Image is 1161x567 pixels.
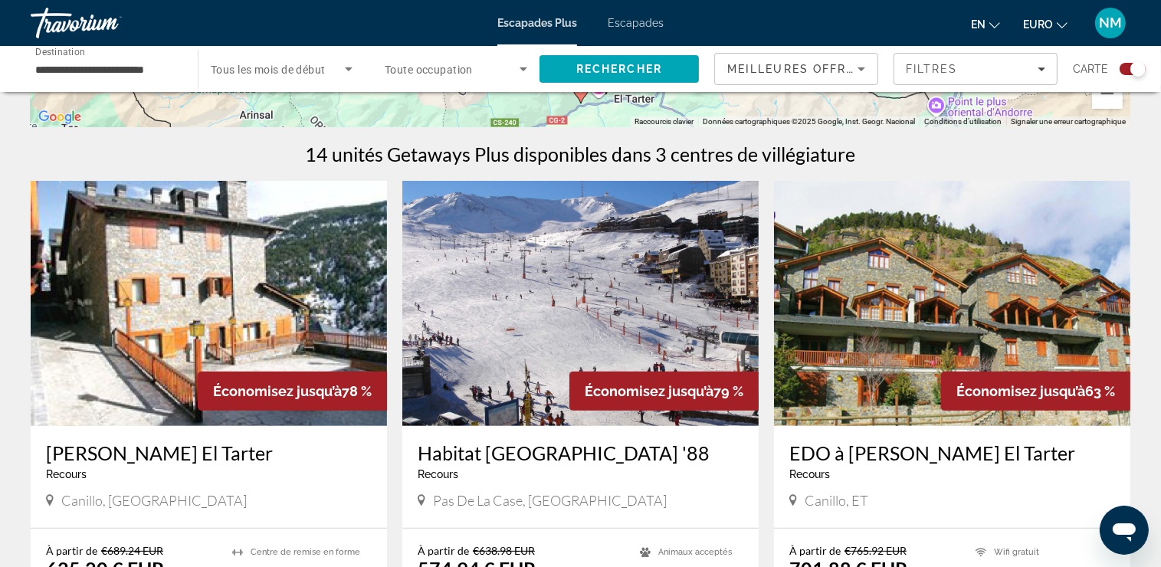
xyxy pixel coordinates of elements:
[727,63,863,75] span: Meilleures offres
[31,3,184,43] a: Travorium
[46,544,97,557] span: À partir de
[956,383,1085,399] span: Économisez jusqu’à
[418,441,743,464] a: Habitat [GEOGRAPHIC_DATA] '88
[34,107,85,127] img: Google (en anglais)
[1099,15,1122,31] span: NM
[658,547,732,557] span: Animaux acceptés
[1073,58,1108,80] span: Carte
[941,372,1130,411] div: 63 %
[1011,117,1126,126] a: Signaler une erreur cartographique
[251,547,360,557] span: Centre de remise en forme
[727,60,865,78] mat-select: Trier par
[473,544,535,557] span: €638.98 EUR
[418,544,469,557] span: À partir de
[894,53,1058,85] button: Filtres
[31,181,387,426] img: Ona Dorada El Tarter
[924,117,1002,126] a: Conditions d’utilisation (s’ouvre dans un nouvel onglet)
[35,47,85,57] span: Destination
[971,18,986,31] span: en
[101,544,163,557] span: €689.24 EUR
[34,107,85,127] a: Ouvrir cette zone dans Google Maps (dans une nouvelle fenêtre)
[198,372,387,411] div: 78 %
[385,64,473,76] span: Toute occupation
[703,117,915,126] span: Données cartographiques ©2025 Google, Inst. Geogr. Nacional
[540,55,699,83] button: Rechercher
[213,383,342,399] span: Économisez jusqu’à
[608,17,664,29] a: Escapades
[994,547,1039,557] span: Wifi gratuit
[61,492,247,509] span: Canillo, [GEOGRAPHIC_DATA]
[635,116,694,127] button: Raccourcis clavier
[46,441,372,464] a: [PERSON_NAME] El Tarter
[1090,7,1130,39] button: Menu utilisateur
[402,181,759,426] img: Habitat Calgary '88
[1023,18,1053,31] span: EURO
[418,468,458,480] span: Recours
[211,64,326,76] span: Tous les mois de début
[774,181,1130,426] img: EDO à Ona Dorada El Tarter
[789,441,1115,464] a: EDO à [PERSON_NAME] El Tarter
[1092,78,1123,109] button: Zoom arrière
[46,468,87,480] span: Recours
[1100,506,1149,555] iframe: Bouton de lancement de la fenêtre de messagerie
[971,13,1000,35] button: Changer la langue
[35,61,178,79] input: Sélectionnez la destination
[497,17,577,29] a: Escapades Plus
[576,63,662,75] span: Rechercher
[906,63,958,75] span: Filtres
[845,544,907,557] span: €765.92 EUR
[789,468,830,480] span: Recours
[569,372,759,411] div: 79 %
[1023,13,1068,35] button: Changer de devise
[585,383,713,399] span: Économisez jusqu’à
[789,544,841,557] span: À partir de
[805,492,868,509] span: Canillo, ET
[306,143,856,166] h1: 14 unités Getaways Plus disponibles dans 3 centres de villégiature
[433,492,667,509] span: Pas de la Case, [GEOGRAPHIC_DATA]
